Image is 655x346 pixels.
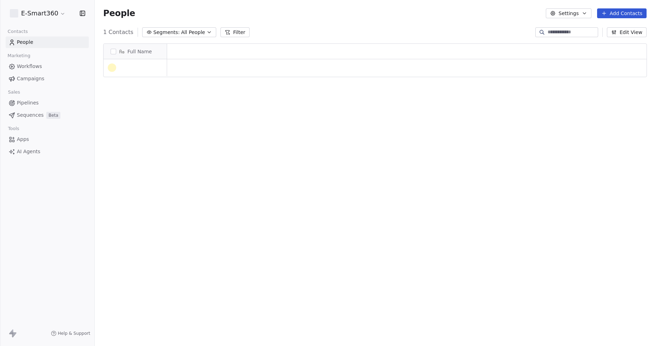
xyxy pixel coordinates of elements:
span: Sales [5,87,23,97]
span: People [17,39,33,46]
span: People [103,8,135,19]
a: SequencesBeta [6,109,89,121]
span: 1 Contacts [103,28,133,36]
span: Sequences [17,111,44,119]
div: Full Name [104,44,167,59]
span: Pipelines [17,99,39,107]
span: Full Name [127,48,152,55]
span: Workflows [17,63,42,70]
span: Beta [46,112,60,119]
span: Apps [17,136,29,143]
a: People [6,36,89,48]
button: Edit View [607,27,647,37]
a: Campaigns [6,73,89,84]
div: grid [104,59,167,332]
span: All People [181,29,205,36]
span: E-Smart360 [21,9,58,18]
a: Pipelines [6,97,89,109]
button: E-Smart360 [8,7,67,19]
a: Help & Support [51,331,90,336]
button: Filter [220,27,250,37]
span: Campaigns [17,75,44,82]
button: Settings [546,8,591,18]
span: Help & Support [58,331,90,336]
span: Tools [5,123,22,134]
span: AI Agents [17,148,40,155]
button: Add Contacts [597,8,647,18]
span: Segments: [153,29,180,36]
span: Marketing [5,50,33,61]
a: AI Agents [6,146,89,157]
a: Apps [6,134,89,145]
a: Workflows [6,61,89,72]
span: Contacts [5,26,31,37]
